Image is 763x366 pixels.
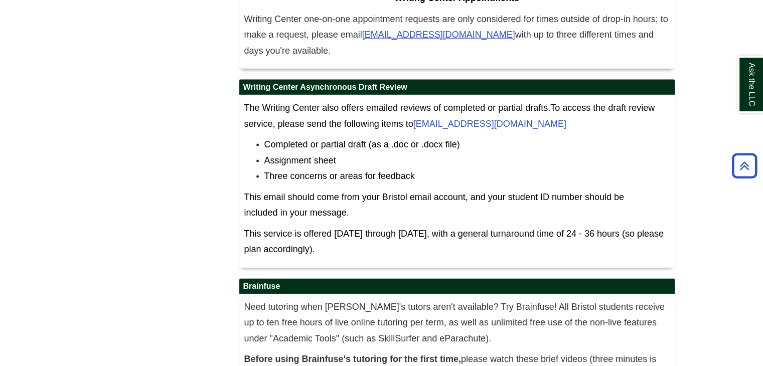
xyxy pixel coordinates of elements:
span: This service is offered [DATE] through [DATE], with a general turnaround time of 24 - 36 hours (s... [244,229,664,255]
h2: Writing Center Asynchronous Draft Review [239,80,675,95]
span: with up to three different times and days you're available. [244,30,654,56]
a: Back to Top [728,159,760,172]
span: [EMAIL_ADDRESS][DOMAIN_NAME] [362,30,515,40]
span: Need tutoring when [PERSON_NAME]'s tutors aren't available? Try Brainfuse! All Bristol students r... [244,302,665,343]
span: Writing Center one-on-one appointment requests are only considered for times outside of drop-in h... [244,14,668,40]
a: [EMAIL_ADDRESS][DOMAIN_NAME] [413,119,566,129]
h2: Brainfuse [239,279,675,294]
span: Completed or partial draft (as a .doc or .docx file) [264,139,460,149]
span: The Writing Center also offers emailed reviews of completed or partial drafts. [244,103,551,113]
strong: Before using Brainfuse's tutoring for the first time, [244,354,461,364]
span: To access the draft review service, please send the following items to [244,103,655,129]
span: Assignment sheet [264,155,336,165]
span: This email should come from your Bristol email account, and your student ID number should be incl... [244,192,624,218]
a: [EMAIL_ADDRESS][DOMAIN_NAME] [362,31,515,39]
span: Three concerns or areas for feedback [264,171,415,181]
